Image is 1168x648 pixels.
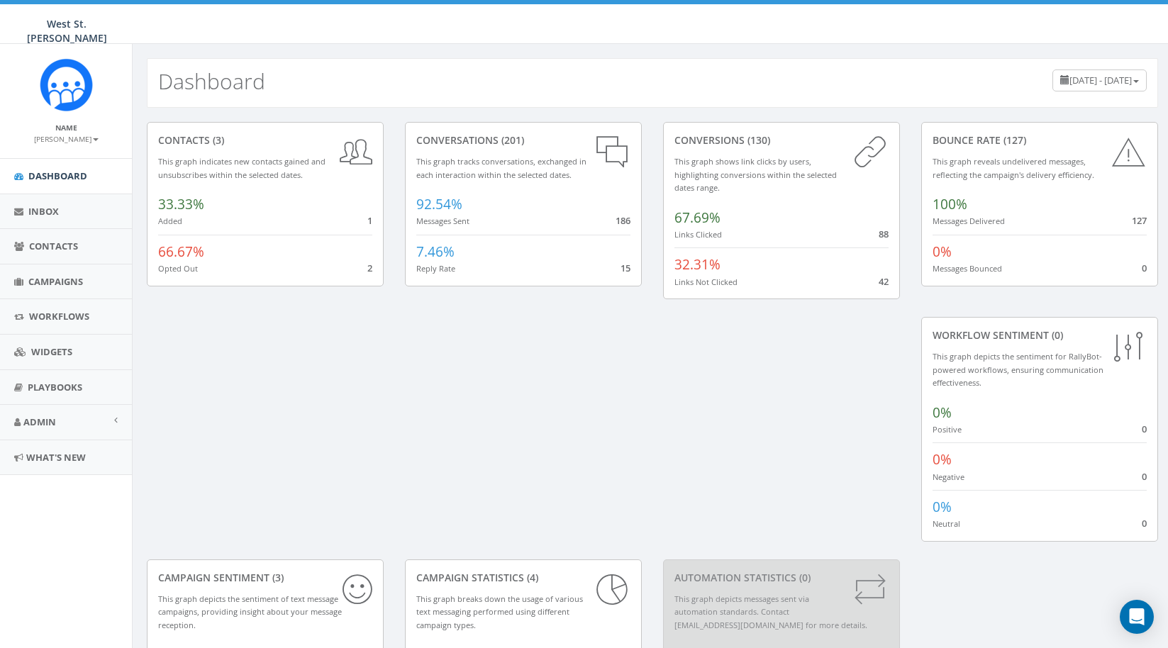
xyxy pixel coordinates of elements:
div: conversations [416,133,630,147]
div: Workflow Sentiment [933,328,1147,342]
small: This graph indicates new contacts gained and unsubscribes within the selected dates. [158,156,326,180]
span: (3) [269,571,284,584]
span: Dashboard [28,169,87,182]
small: Positive [933,424,962,435]
small: Reply Rate [416,263,455,274]
span: 0% [933,498,952,516]
span: (130) [745,133,770,147]
small: Opted Out [158,263,198,274]
small: This graph depicts the sentiment of text message campaigns, providing insight about your message ... [158,593,342,630]
span: 0 [1142,262,1147,274]
span: 92.54% [416,195,462,213]
div: contacts [158,133,372,147]
div: Automation Statistics [674,571,889,585]
span: 0% [933,403,952,422]
small: This graph reveals undelivered messages, reflecting the campaign's delivery efficiency. [933,156,1094,180]
span: 2 [367,262,372,274]
span: Playbooks [28,381,82,393]
span: 0 [1142,517,1147,530]
small: Messages Sent [416,216,469,226]
span: 33.33% [158,195,204,213]
span: West St. [PERSON_NAME] [27,17,107,45]
span: Widgets [31,345,72,358]
span: 7.46% [416,242,455,261]
span: (0) [796,571,811,584]
small: Messages Delivered [933,216,1005,226]
small: This graph depicts the sentiment for RallyBot-powered workflows, ensuring communication effective... [933,351,1103,388]
span: [DATE] - [DATE] [1069,74,1132,86]
div: Campaign Sentiment [158,571,372,585]
span: 1 [367,214,372,227]
small: Links Not Clicked [674,276,738,287]
span: Admin [23,415,56,428]
small: Added [158,216,182,226]
div: Campaign Statistics [416,571,630,585]
small: Negative [933,471,964,482]
span: Campaigns [28,275,83,288]
span: 127 [1132,214,1147,227]
small: Links Clicked [674,229,722,240]
small: This graph shows link clicks by users, highlighting conversions within the selected dates range. [674,156,837,193]
span: 88 [879,228,889,240]
span: (3) [210,133,224,147]
div: Open Intercom Messenger [1120,600,1154,634]
span: (127) [1001,133,1026,147]
span: Contacts [29,240,78,252]
span: 15 [621,262,630,274]
span: (0) [1049,328,1063,342]
span: 186 [616,214,630,227]
div: Bounce Rate [933,133,1147,147]
small: Neutral [933,518,960,529]
span: What's New [26,451,86,464]
span: 0 [1142,470,1147,483]
small: This graph tracks conversations, exchanged in each interaction within the selected dates. [416,156,586,180]
small: This graph depicts messages sent via automation standards. Contact [EMAIL_ADDRESS][DOMAIN_NAME] f... [674,593,867,630]
div: conversions [674,133,889,147]
a: [PERSON_NAME] [34,132,99,145]
h2: Dashboard [158,69,265,93]
span: (4) [524,571,538,584]
span: 42 [879,275,889,288]
span: 0% [933,450,952,469]
small: [PERSON_NAME] [34,134,99,144]
span: Workflows [29,310,89,323]
span: 66.67% [158,242,204,261]
span: Inbox [28,205,59,218]
span: (201) [499,133,524,147]
span: 32.31% [674,255,721,274]
span: 100% [933,195,967,213]
span: 67.69% [674,208,721,227]
small: Name [55,123,77,133]
small: This graph breaks down the usage of various text messaging performed using different campaign types. [416,593,583,630]
img: Rally_Corp_Icon_1.png [40,58,93,111]
small: Messages Bounced [933,263,1002,274]
span: 0 [1142,423,1147,435]
span: 0% [933,242,952,261]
